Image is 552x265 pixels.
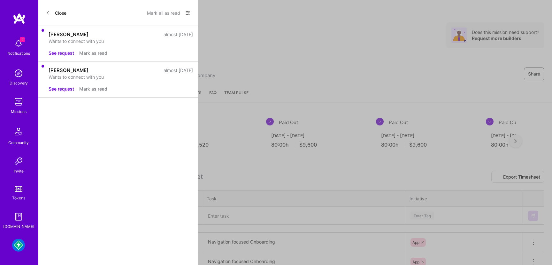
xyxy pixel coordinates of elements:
[12,195,25,201] div: Tokens
[46,8,66,18] button: Close
[13,13,26,24] img: logo
[12,239,25,252] img: Mudflap: Fintech for Trucking
[11,239,27,252] a: Mudflap: Fintech for Trucking
[49,38,193,44] div: Wants to connect with you
[12,155,25,168] img: Invite
[164,31,193,38] div: almost [DATE]
[20,37,25,42] span: 2
[49,50,74,56] button: See request
[7,50,30,57] div: Notifications
[8,139,29,146] div: Community
[164,67,193,74] div: almost [DATE]
[147,8,180,18] button: Mark all as read
[79,85,107,92] button: Mark as read
[12,67,25,80] img: discovery
[11,108,27,115] div: Missions
[79,50,107,56] button: Mark as read
[49,74,193,80] div: Wants to connect with you
[3,223,34,230] div: [DOMAIN_NAME]
[11,124,26,139] img: Community
[14,168,24,174] div: Invite
[15,186,22,192] img: tokens
[12,210,25,223] img: guide book
[49,67,88,74] div: [PERSON_NAME]
[12,95,25,108] img: teamwork
[49,85,74,92] button: See request
[10,80,28,86] div: Discovery
[12,37,25,50] img: bell
[49,31,88,38] div: [PERSON_NAME]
